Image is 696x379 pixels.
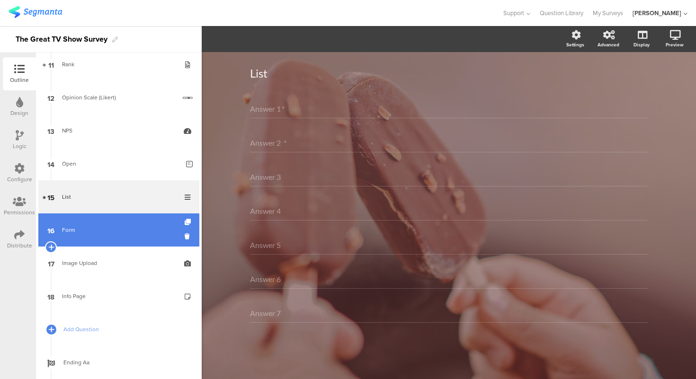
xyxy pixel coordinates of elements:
div: Display [634,41,650,48]
div: Settings [566,41,584,48]
span: 13 [47,125,54,136]
div: Logic [13,142,27,150]
div: Design [10,109,28,117]
div: [PERSON_NAME] [633,9,681,18]
span: 16 [47,225,54,235]
span: Support [503,9,524,18]
input: Answer 1 placeholder [250,104,282,113]
img: segmanta logo [9,6,62,18]
div: Preview [666,41,684,48]
input: Answer 7 placeholder [250,308,283,317]
span: Add Question [63,325,185,334]
div: NPS [62,126,175,135]
span: 12 [47,92,54,103]
a: 18 Info Page [38,280,199,313]
a: 16 Form [38,213,199,247]
div: Rank [62,60,175,69]
p: List [250,66,648,80]
a: 12 Opinion Scale (Likert) [38,81,199,114]
input: Answer 6 placeholder [250,274,284,283]
a: 11 Rank [38,48,199,81]
span: 17 [48,258,54,268]
div: Opinion Scale (Likert) [62,93,176,102]
span: 11 [48,59,54,70]
span: 14 [47,159,54,169]
span: Ending Aa [63,358,185,367]
div: List [62,192,175,202]
span: 18 [47,291,54,301]
a: 13 NPS [38,114,199,147]
input: Answer 4 placeholder [250,206,284,215]
div: Open [62,159,179,168]
div: Permissions [4,208,35,217]
div: Form [62,225,175,235]
div: Image Upload [62,258,175,268]
input: Answer 5 placeholder [250,240,284,249]
i: Duplicate [185,219,193,225]
div: Outline [10,76,29,84]
a: Ending Aa [38,346,199,379]
div: Info Page [62,291,175,301]
div: Distribute [7,241,32,250]
input: Answer 2 placeholder [250,138,284,147]
a: 14 Open [38,147,199,180]
div: The Great TV Show Survey [16,32,107,47]
a: 15 List [38,180,199,213]
span: 15 [47,192,54,202]
i: Delete [185,232,193,241]
a: 17 Image Upload [38,247,199,280]
div: Configure [7,175,32,184]
input: Answer 3 placeholder [250,172,284,181]
div: Advanced [598,41,619,48]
